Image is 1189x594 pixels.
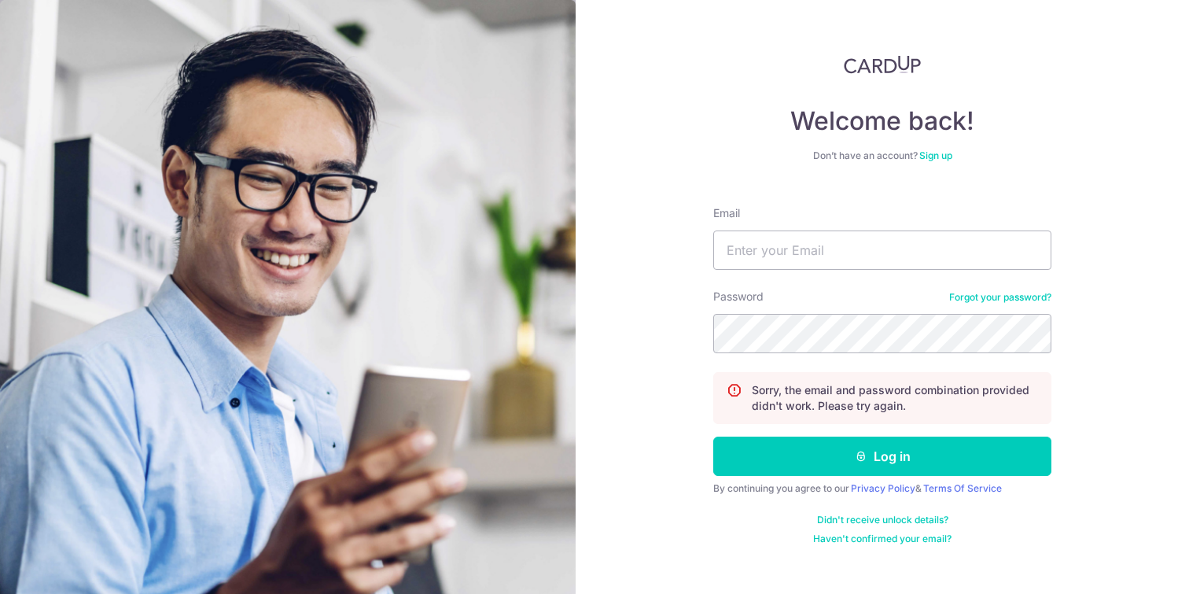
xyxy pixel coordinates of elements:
[713,105,1051,137] h4: Welcome back!
[713,149,1051,162] div: Don’t have an account?
[844,55,921,74] img: CardUp Logo
[713,289,764,304] label: Password
[919,149,952,161] a: Sign up
[713,482,1051,495] div: By continuing you agree to our &
[851,482,915,494] a: Privacy Policy
[817,514,948,526] a: Didn't receive unlock details?
[813,533,952,545] a: Haven't confirmed your email?
[949,291,1051,304] a: Forgot your password?
[713,205,740,221] label: Email
[752,382,1038,414] p: Sorry, the email and password combination provided didn't work. Please try again.
[713,437,1051,476] button: Log in
[923,482,1002,494] a: Terms Of Service
[713,231,1051,270] input: Enter your Email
